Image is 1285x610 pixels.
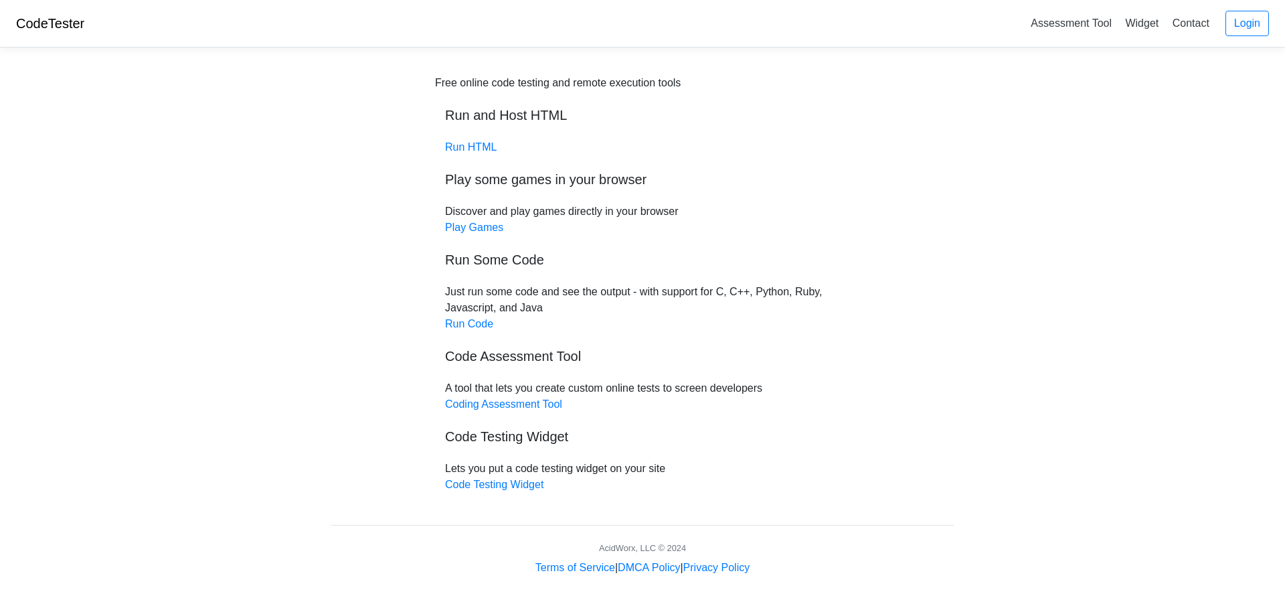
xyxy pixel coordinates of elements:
a: Privacy Policy [683,562,750,573]
a: Login [1225,11,1269,36]
a: Run Code [445,318,493,329]
h5: Run Some Code [445,252,840,268]
h5: Code Assessment Tool [445,348,840,364]
a: Terms of Service [535,562,615,573]
a: Play Games [445,222,503,233]
a: Coding Assessment Tool [445,398,562,410]
h5: Code Testing Widget [445,429,840,445]
a: CodeTester [16,16,84,31]
a: DMCA Policy [618,562,680,573]
div: Discover and play games directly in your browser Just run some code and see the output - with sup... [435,75,850,493]
div: AcidWorx, LLC © 2024 [599,542,686,554]
a: Widget [1120,12,1164,34]
div: Free online code testing and remote execution tools [435,75,681,91]
a: Assessment Tool [1025,12,1117,34]
a: Code Testing Widget [445,479,543,490]
a: Contact [1167,12,1215,34]
h5: Play some games in your browser [445,171,840,187]
a: Run HTML [445,141,497,153]
h5: Run and Host HTML [445,107,840,123]
div: | | [535,560,750,576]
